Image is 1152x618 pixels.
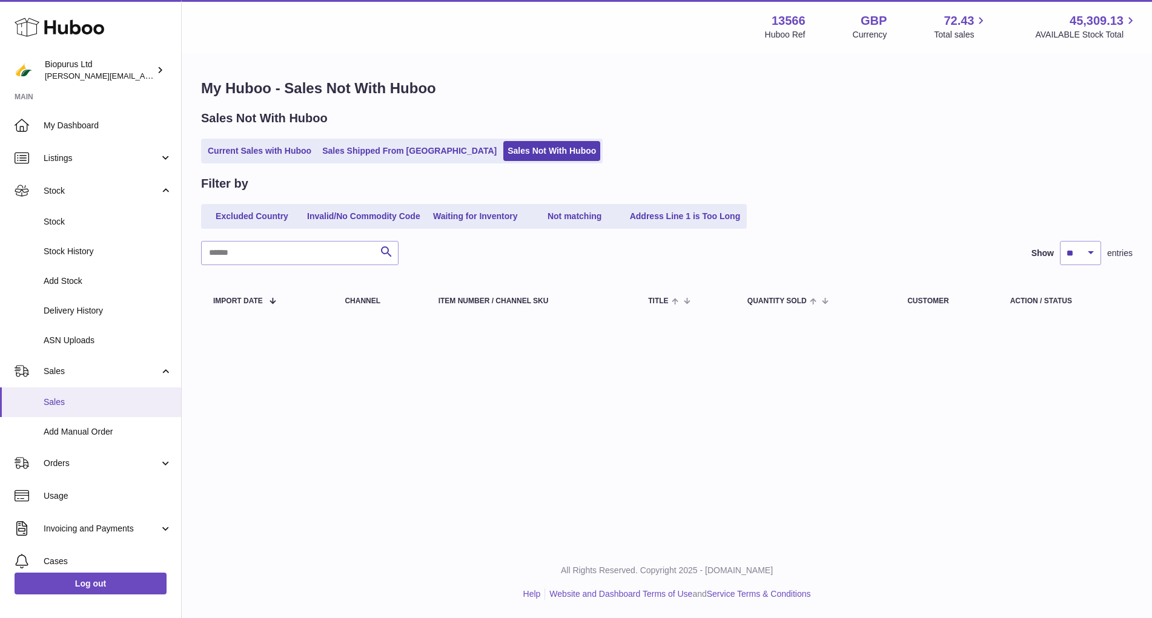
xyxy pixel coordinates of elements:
[204,141,316,161] a: Current Sales with Huboo
[303,206,425,226] a: Invalid/No Commodity Code
[439,297,624,305] div: Item Number / Channel SKU
[44,335,172,346] span: ASN Uploads
[201,176,248,192] h2: Filter by
[523,589,541,599] a: Help
[318,141,501,161] a: Sales Shipped From [GEOGRAPHIC_DATA]
[44,458,159,469] span: Orders
[934,29,988,41] span: Total sales
[626,206,745,226] a: Address Line 1 is Too Long
[345,297,414,305] div: Channel
[1031,248,1054,259] label: Show
[44,185,159,197] span: Stock
[201,79,1133,98] h1: My Huboo - Sales Not With Huboo
[1010,297,1121,305] div: Action / Status
[15,573,167,594] a: Log out
[44,216,172,228] span: Stock
[853,29,887,41] div: Currency
[765,29,806,41] div: Huboo Ref
[526,206,623,226] a: Not matching
[1035,29,1137,41] span: AVAILABLE Stock Total
[44,246,172,257] span: Stock History
[201,110,328,127] h2: Sales Not With Huboo
[44,490,172,502] span: Usage
[427,206,524,226] a: Waiting for Inventory
[503,141,600,161] a: Sales Not With Huboo
[1070,13,1124,29] span: 45,309.13
[44,396,172,408] span: Sales
[44,153,159,164] span: Listings
[45,71,243,81] span: [PERSON_NAME][EMAIL_ADDRESS][DOMAIN_NAME]
[45,59,154,82] div: Biopurus Ltd
[44,556,172,567] span: Cases
[44,426,172,438] span: Add Manual Order
[944,13,974,29] span: 72.43
[648,297,668,305] span: Title
[1035,13,1137,41] a: 45,309.13 AVAILABLE Stock Total
[772,13,806,29] strong: 13566
[707,589,811,599] a: Service Terms & Conditions
[204,206,300,226] a: Excluded Country
[1107,248,1133,259] span: entries
[44,366,159,377] span: Sales
[747,297,807,305] span: Quantity Sold
[907,297,986,305] div: Customer
[44,275,172,287] span: Add Stock
[213,297,263,305] span: Import date
[44,305,172,317] span: Delivery History
[545,588,810,600] li: and
[934,13,988,41] a: 72.43 Total sales
[861,13,887,29] strong: GBP
[191,565,1142,576] p: All Rights Reserved. Copyright 2025 - [DOMAIN_NAME]
[44,120,172,131] span: My Dashboard
[44,523,159,534] span: Invoicing and Payments
[549,589,692,599] a: Website and Dashboard Terms of Use
[15,61,33,79] img: peter@biopurus.co.uk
